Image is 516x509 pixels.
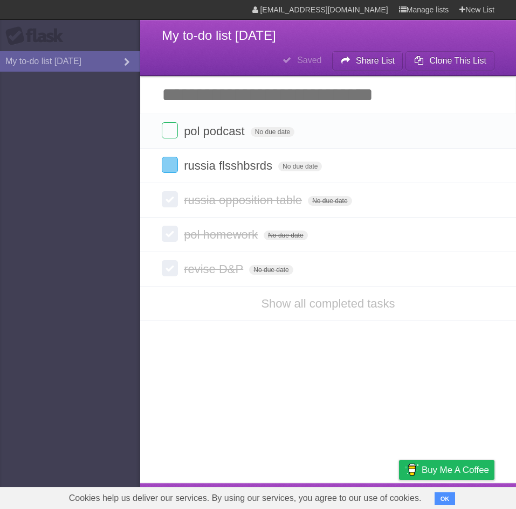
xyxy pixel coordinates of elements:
span: No due date [278,162,322,171]
span: russia flsshbsrds [184,159,275,172]
b: Saved [297,55,321,65]
button: Share List [332,51,403,71]
div: Flask [5,26,70,46]
a: About [256,486,278,506]
label: Done [162,260,178,276]
b: Share List [356,56,395,65]
a: Terms [348,486,372,506]
span: pol podcast [184,124,247,138]
span: Cookies help us deliver our services. By using our services, you agree to our use of cookies. [58,487,432,509]
button: OK [435,492,456,505]
a: Privacy [385,486,413,506]
span: Buy me a coffee [422,461,489,479]
img: Buy me a coffee [404,461,419,479]
label: Done [162,226,178,242]
span: revise D&P [184,262,246,276]
span: No due date [251,127,294,137]
a: Developers [291,486,335,506]
b: Clone This List [429,56,486,65]
span: My to-do list [DATE] [162,28,276,43]
label: Done [162,122,178,138]
a: Suggest a feature [426,486,494,506]
span: No due date [249,265,293,275]
label: Done [162,191,178,207]
button: Clone This List [405,51,494,71]
label: Done [162,157,178,173]
span: No due date [264,231,307,240]
a: Buy me a coffee [399,460,494,480]
span: pol homework [184,228,260,241]
a: Show all completed tasks [261,297,395,310]
span: russia opposition table [184,193,305,207]
span: No due date [308,196,352,206]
